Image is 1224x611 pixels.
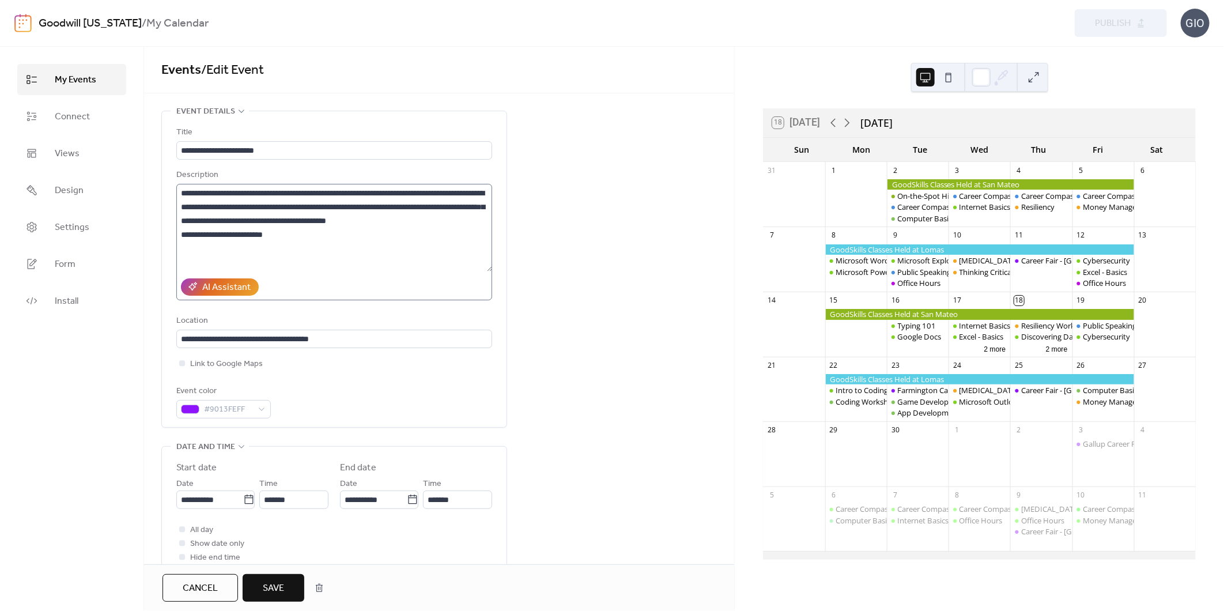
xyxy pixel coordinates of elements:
[176,461,217,475] div: Start date
[898,278,941,288] div: Office Hours
[1010,526,1072,537] div: Career Fair - Albuquerque
[887,385,949,395] div: Farmington Career Fair
[1010,385,1072,395] div: Career Fair - Albuquerque
[953,231,962,240] div: 10
[949,504,1010,514] div: Career Compass South: Interviewing
[829,425,838,435] div: 29
[14,14,32,32] img: logo
[1014,165,1024,175] div: 4
[1083,439,1144,449] div: Gallup Career Fair
[17,175,126,206] a: Design
[1010,255,1072,266] div: Career Fair - Albuquerque
[190,537,244,551] span: Show date only
[55,147,80,161] span: Views
[1083,278,1126,288] div: Office Hours
[959,397,1022,407] div: Microsoft Outlook
[887,397,949,407] div: Game Development
[767,360,777,370] div: 21
[17,101,126,132] a: Connect
[55,295,78,308] span: Install
[55,258,75,271] span: Form
[259,477,278,491] span: Time
[1021,331,1080,342] div: Discovering Data
[1010,515,1072,526] div: Office Hours
[825,267,887,277] div: Microsoft PowerPoint
[890,490,900,500] div: 7
[980,343,1011,354] button: 2 more
[1021,515,1064,526] div: Office Hours
[898,202,1044,212] div: Career Compass North: Career Exploration
[1127,138,1187,161] div: Sat
[887,504,949,514] div: Career Compass East: Resume/Applying
[1138,165,1147,175] div: 6
[836,515,894,526] div: Computer Basics
[1068,138,1128,161] div: Fri
[953,425,962,435] div: 1
[1083,515,1155,526] div: Money Management
[1083,255,1130,266] div: Cybersecurity
[959,515,1003,526] div: Office Hours
[949,385,1010,395] div: Stress Management Workshop
[949,515,1010,526] div: Office Hours
[829,165,838,175] div: 1
[17,138,126,169] a: Views
[1021,320,1092,331] div: Resiliency Workshop
[340,477,357,491] span: Date
[55,73,96,87] span: My Events
[949,202,1010,212] div: Internet Basics
[17,64,126,95] a: My Events
[1010,320,1072,331] div: Resiliency Workshop
[959,202,1011,212] div: Internet Basics
[832,138,891,161] div: Mon
[959,191,1095,201] div: Career Compass East: Resume/Applying
[887,213,949,224] div: Computer Basics
[836,504,981,514] div: Career Compass North: Career Exploration
[959,255,1019,266] div: [MEDICAL_DATA]
[887,179,1134,190] div: GoodSkills Classes Held at San Mateo
[1072,255,1134,266] div: Cybersecurity
[1010,191,1072,201] div: Career Compass South: Interviewing
[204,403,252,417] span: #9013FEFF
[898,385,977,395] div: Farmington Career Fair
[1076,490,1086,500] div: 10
[836,267,911,277] div: Microsoft PowerPoint
[767,425,777,435] div: 28
[1138,296,1147,305] div: 20
[898,504,1034,514] div: Career Compass East: Resume/Applying
[1076,360,1086,370] div: 26
[949,191,1010,201] div: Career Compass East: Resume/Applying
[1021,202,1055,212] div: Resiliency
[898,408,961,418] div: App Development
[146,13,209,35] b: My Calendar
[1021,255,1139,266] div: Career Fair - [GEOGRAPHIC_DATA]
[1014,231,1024,240] div: 11
[190,357,263,371] span: Link to Google Maps
[953,296,962,305] div: 17
[898,213,956,224] div: Computer Basics
[767,231,777,240] div: 7
[829,231,838,240] div: 8
[1072,278,1134,288] div: Office Hours
[1021,526,1139,537] div: Career Fair - [GEOGRAPHIC_DATA]
[887,191,949,201] div: On-the-Spot Hiring Fair
[898,191,977,201] div: On-the-Spot Hiring Fair
[1041,343,1072,354] button: 2 more
[1083,397,1155,407] div: Money Management
[163,574,238,602] button: Cancel
[860,115,893,130] div: [DATE]
[898,320,936,331] div: Typing 101
[1072,385,1134,395] div: Computer Basics
[1076,425,1086,435] div: 3
[1076,231,1086,240] div: 12
[825,385,887,395] div: Intro to Coding
[887,408,949,418] div: App Development
[772,138,832,161] div: Sun
[825,504,887,514] div: Career Compass North: Career Exploration
[825,244,1134,255] div: GoodSkills Classes Held at Lomas
[55,221,89,235] span: Settings
[890,296,900,305] div: 16
[767,296,777,305] div: 14
[201,58,264,83] span: / Edit Event
[202,281,251,295] div: AI Assistant
[887,515,949,526] div: Internet Basics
